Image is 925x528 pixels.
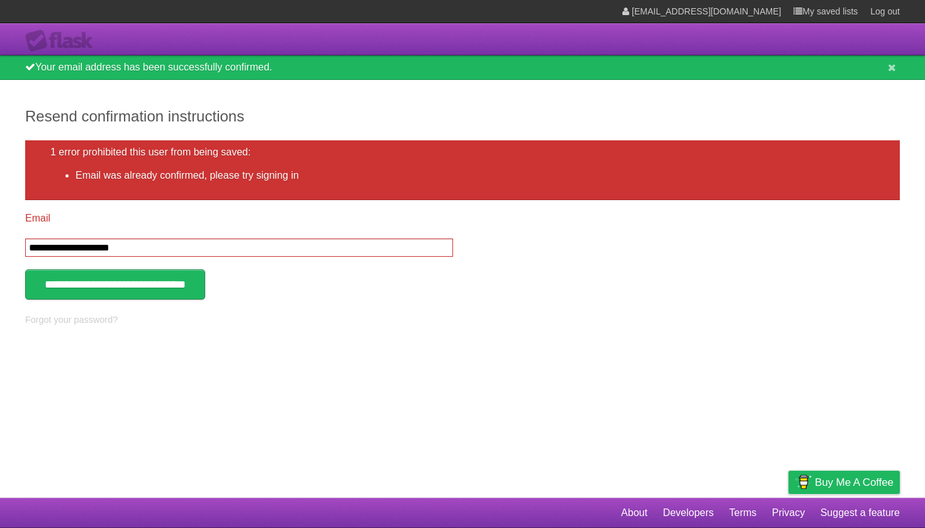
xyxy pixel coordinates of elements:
[25,30,101,52] div: Flask
[76,168,875,183] li: Email was already confirmed, please try signing in
[729,501,757,525] a: Terms
[25,105,900,128] h2: Resend confirmation instructions
[50,147,875,158] h2: 1 error prohibited this user from being saved:
[815,471,894,493] span: Buy me a coffee
[25,315,118,325] a: Forgot your password?
[821,501,900,525] a: Suggest a feature
[788,471,900,494] a: Buy me a coffee
[621,501,647,525] a: About
[795,471,812,493] img: Buy me a coffee
[663,501,714,525] a: Developers
[25,213,453,224] label: Email
[772,501,805,525] a: Privacy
